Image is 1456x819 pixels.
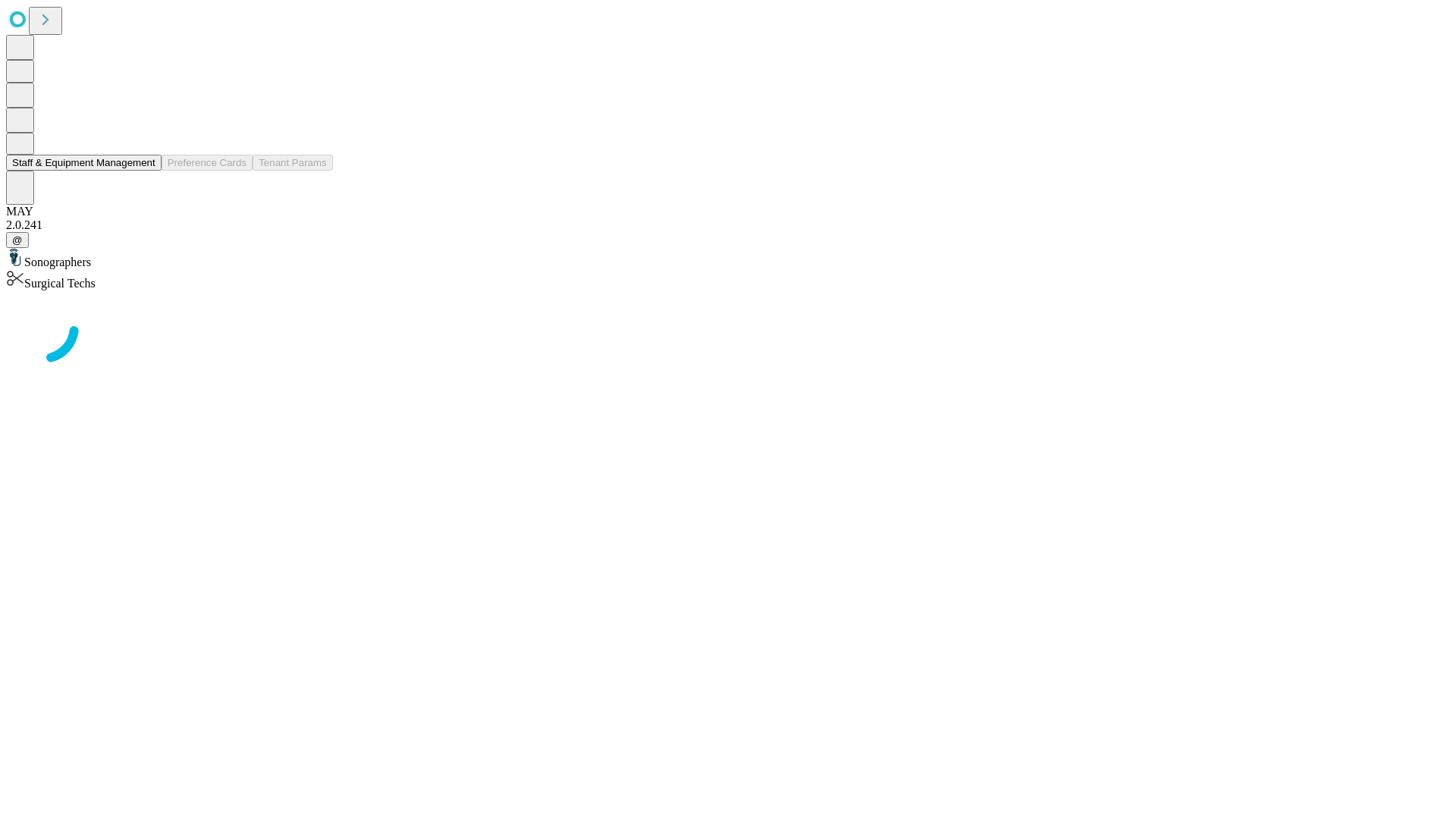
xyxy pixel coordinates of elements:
[6,269,1450,290] div: Surgical Techs
[6,155,162,171] button: Staff & Equipment Management
[6,248,1450,269] div: Sonographers
[12,234,23,246] span: @
[253,155,333,171] button: Tenant Params
[6,218,1450,232] div: 2.0.241
[6,232,29,248] button: @
[162,155,253,171] button: Preference Cards
[6,205,1450,218] div: MAY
